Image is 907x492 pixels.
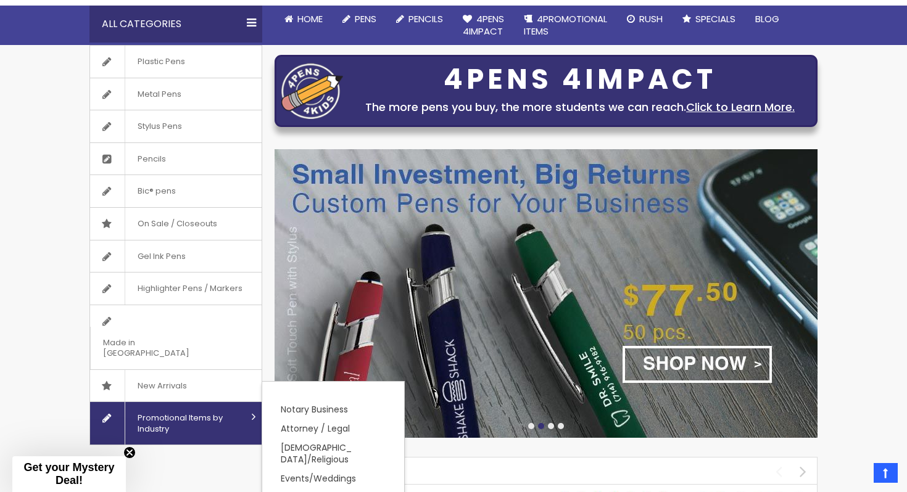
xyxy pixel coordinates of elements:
a: Pencils [90,143,262,175]
a: Attorney / Legal [281,422,350,435]
a: Blog [745,6,789,33]
a: Pens [333,6,386,33]
span: Highlighter Pens / Markers [125,273,255,305]
a: Click to Learn More. [686,99,795,115]
a: Specials [673,6,745,33]
a: Pencils [386,6,453,33]
a: 4Pens4impact [453,6,514,46]
div: All Categories [89,6,262,43]
a: Highlighter Pens / Markers [90,273,262,305]
a: Bic® pens [90,175,262,207]
span: Pens [355,12,376,25]
a: On Sale / Closeouts [90,208,262,240]
div: next [792,461,814,482]
a: 4PROMOTIONALITEMS [514,6,617,46]
span: New Arrivals [125,370,199,402]
div: The more pens you buy, the more students we can reach. [349,99,811,116]
a: Notary Business [281,403,348,416]
a: Metal Pens [90,78,262,110]
span: Bic® pens [125,175,188,207]
a: Home [275,6,333,33]
span: Made in [GEOGRAPHIC_DATA] [90,327,231,369]
a: Stylus Pens [90,110,262,142]
span: Specials [695,12,735,25]
a: Rush [617,6,673,33]
a: Promotional Items by Industry [90,402,262,445]
span: Home [297,12,323,25]
span: Metal Pens [125,78,194,110]
span: Plastic Pens [125,46,197,78]
span: 4PROMOTIONAL ITEMS [524,12,607,38]
span: 4Pens 4impact [463,12,504,38]
a: Events/Weddings [281,472,356,485]
a: Made in [GEOGRAPHIC_DATA] [90,305,262,369]
span: Blog [755,12,779,25]
iframe: Google Customer Reviews [805,459,907,492]
div: prev [768,461,790,482]
button: Close teaser [123,446,136,459]
a: New Arrivals [90,370,262,402]
span: Gel Ink Pens [125,240,198,273]
div: Get your Mystery Deal!Close teaser [12,456,126,492]
span: Get your Mystery Deal! [23,461,114,486]
span: On Sale / Closeouts [125,208,230,240]
span: Promotional Items by Industry [125,402,247,445]
img: /custom-soft-touch-pen-metal-barrel.html [275,149,818,438]
span: Stylus Pens [125,110,194,142]
div: 4PENS 4IMPACT [349,67,811,92]
span: Rush [639,12,663,25]
a: Plastic Pens [90,46,262,78]
span: Pencils [408,12,443,25]
a: [DEMOGRAPHIC_DATA]/Religious [281,441,352,465]
img: four_pen_logo.png [281,63,343,119]
a: Gel Ink Pens [90,240,262,273]
span: Pencils [125,143,178,175]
